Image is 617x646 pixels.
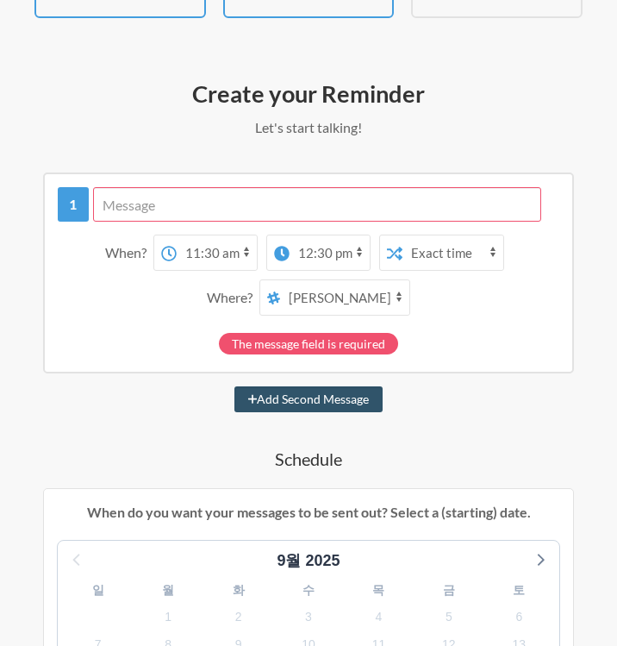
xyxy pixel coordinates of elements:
div: 9월 2025 [270,549,346,573]
div: 화 [203,577,273,604]
p: Let's start talking! [43,117,574,138]
div: The message field is required [219,333,398,354]
span: 2025년 10월 4일 토요일 [366,605,390,630]
h2: Create your Reminder [43,78,574,109]
div: 토 [484,577,554,604]
button: Add Second Message [234,386,383,412]
span: 2025년 10월 5일 일요일 [437,605,461,630]
div: 월 [133,577,203,604]
span: 2025년 10월 1일 수요일 [156,605,180,630]
div: 금 [414,577,483,604]
div: 수 [273,577,343,604]
div: When? [105,235,153,271]
span: 2025년 10월 3일 금요일 [296,605,321,630]
div: 목 [344,577,414,604]
input: Message [93,187,541,222]
span: 2025년 10월 2일 목요일 [227,605,251,630]
div: Where? [207,279,259,316]
h4: Schedule [43,447,574,471]
div: 일 [63,577,133,604]
p: When do you want your messages to be sent out? Select a (starting) date. [57,502,560,523]
span: 2025년 10월 6일 월요일 [507,605,531,630]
